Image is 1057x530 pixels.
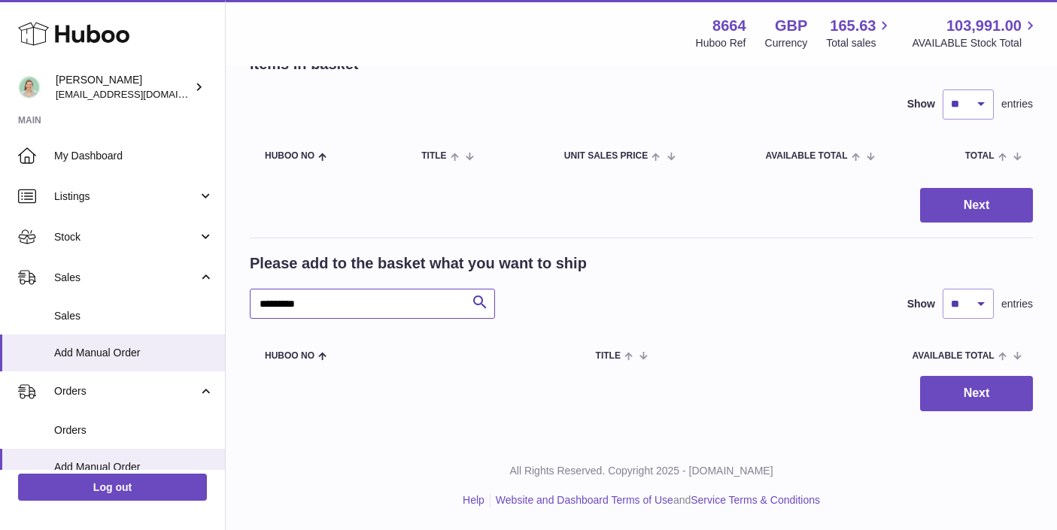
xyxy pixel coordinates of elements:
[830,16,876,36] span: 165.63
[920,188,1033,223] button: Next
[250,253,587,274] h2: Please add to the basket what you want to ship
[775,16,807,36] strong: GBP
[54,309,214,323] span: Sales
[712,16,746,36] strong: 8664
[265,151,314,161] span: Huboo no
[907,297,935,311] label: Show
[54,230,198,244] span: Stock
[54,189,198,204] span: Listings
[907,97,935,111] label: Show
[54,271,198,285] span: Sales
[463,494,484,506] a: Help
[54,149,214,163] span: My Dashboard
[18,474,207,501] a: Log out
[913,351,995,361] span: AVAILABLE Total
[1001,97,1033,111] span: entries
[912,36,1039,50] span: AVAILABLE Stock Total
[56,73,191,101] div: [PERSON_NAME]
[596,351,621,361] span: Title
[54,423,214,438] span: Orders
[765,36,808,50] div: Currency
[265,351,314,361] span: Huboo no
[54,346,214,360] span: Add Manual Order
[765,151,847,161] span: AVAILABLE Total
[912,16,1039,50] a: 103,991.00 AVAILABLE Stock Total
[691,494,820,506] a: Service Terms & Conditions
[54,460,214,474] span: Add Manual Order
[238,464,1045,478] p: All Rights Reserved. Copyright 2025 - [DOMAIN_NAME]
[18,76,41,98] img: hello@thefacialcuppingexpert.com
[56,88,221,100] span: [EMAIL_ADDRESS][DOMAIN_NAME]
[696,36,746,50] div: Huboo Ref
[946,16,1022,36] span: 103,991.00
[965,151,995,161] span: Total
[564,151,648,161] span: Unit Sales Price
[1001,297,1033,311] span: entries
[496,494,673,506] a: Website and Dashboard Terms of Use
[920,376,1033,411] button: Next
[826,36,893,50] span: Total sales
[491,493,820,507] li: and
[826,16,893,50] a: 165.63 Total sales
[54,384,198,398] span: Orders
[421,151,446,161] span: Title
